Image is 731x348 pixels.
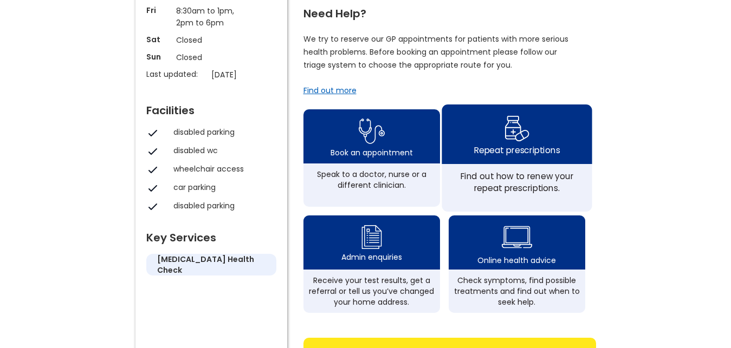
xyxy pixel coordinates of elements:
[173,145,271,156] div: disabled wc
[157,254,266,275] h5: [MEDICAL_DATA] health check
[303,85,357,96] a: Find out more
[359,115,385,147] img: book appointment icon
[303,3,585,19] div: Need Help?
[303,32,569,71] p: We try to reserve our GP appointments for patients with more serious health problems. Before book...
[303,109,440,207] a: book appointment icon Book an appointmentSpeak to a doctor, nurse or a different clinician.
[502,219,532,255] img: health advice icon
[341,252,402,262] div: Admin enquiries
[442,104,592,212] a: repeat prescription iconRepeat prescriptionsFind out how to renew your repeat prescriptions.
[173,127,271,137] div: disabled parking
[146,34,171,45] p: Sat
[146,227,276,243] div: Key Services
[454,275,580,307] div: Check symptoms, find possible treatments and find out when to seek help.
[309,169,435,191] div: Speak to a doctor, nurse or a different clinician.
[477,255,556,266] div: Online health advice
[504,113,529,144] img: repeat prescription icon
[146,51,171,62] p: Sun
[146,5,171,16] p: Fri
[211,69,282,81] p: [DATE]
[309,275,435,307] div: Receive your test results, get a referral or tell us you’ve changed your home address.
[146,69,206,80] p: Last updated:
[474,144,559,156] div: Repeat prescriptions
[303,215,440,313] a: admin enquiry iconAdmin enquiriesReceive your test results, get a referral or tell us you’ve chan...
[448,170,586,194] div: Find out how to renew your repeat prescriptions.
[331,147,413,158] div: Book an appointment
[173,182,271,193] div: car parking
[176,34,247,46] p: Closed
[173,163,271,174] div: wheelchair access
[176,5,247,29] p: 8:30am to 1pm, 2pm to 6pm
[449,215,585,313] a: health advice iconOnline health adviceCheck symptoms, find possible treatments and find out when ...
[360,222,384,252] img: admin enquiry icon
[146,100,276,116] div: Facilities
[173,200,271,211] div: disabled parking
[176,51,247,63] p: Closed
